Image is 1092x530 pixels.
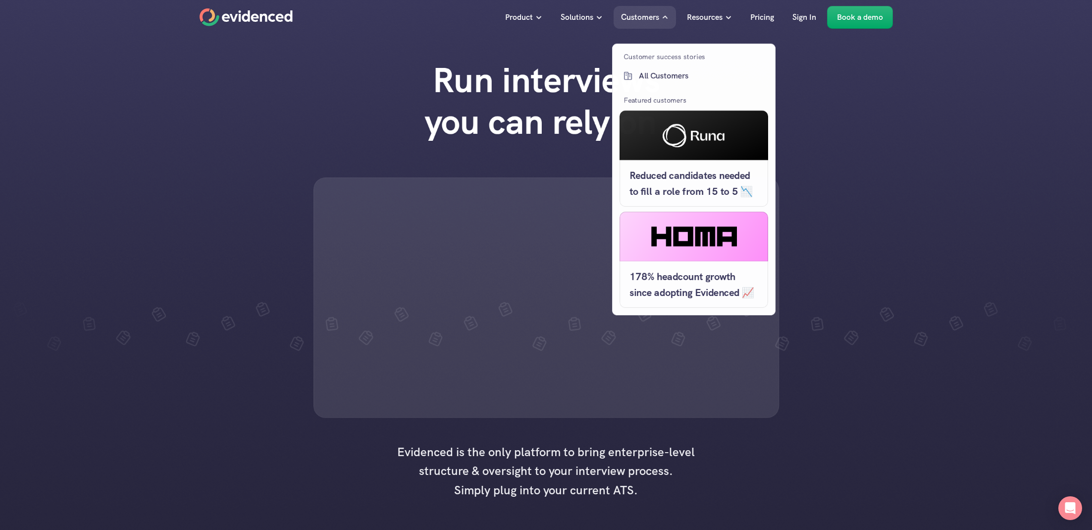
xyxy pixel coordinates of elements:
p: Pricing [750,11,774,24]
p: Solutions [561,11,593,24]
a: 178% headcount growth since adopting Evidenced 📈 [620,212,768,308]
a: Reduced candidates needed to fill a role from 15 to 5 📉 [620,111,768,207]
p: Customer success stories [624,51,705,62]
a: Book a demo [827,6,893,29]
a: Pricing [743,6,781,29]
a: Home [200,8,293,26]
p: Customers [621,11,659,24]
h1: Run interviews you can rely on. [405,59,687,143]
h5: Reduced candidates needed to fill a role from 15 to 5 📉 [629,168,758,199]
p: Resources [687,11,723,24]
p: All Customers [639,69,766,82]
a: All Customers [620,67,768,85]
a: Sign In [785,6,824,29]
div: Open Intercom Messenger [1058,496,1082,520]
h4: Evidenced is the only platform to bring enterprise-level structure & oversight to your interview ... [393,443,700,500]
p: Product [505,11,533,24]
h5: 178% headcount growth since adopting Evidenced 📈 [629,269,758,300]
p: Book a demo [837,11,883,24]
p: Sign In [792,11,816,24]
p: Featured customers [624,95,686,106]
